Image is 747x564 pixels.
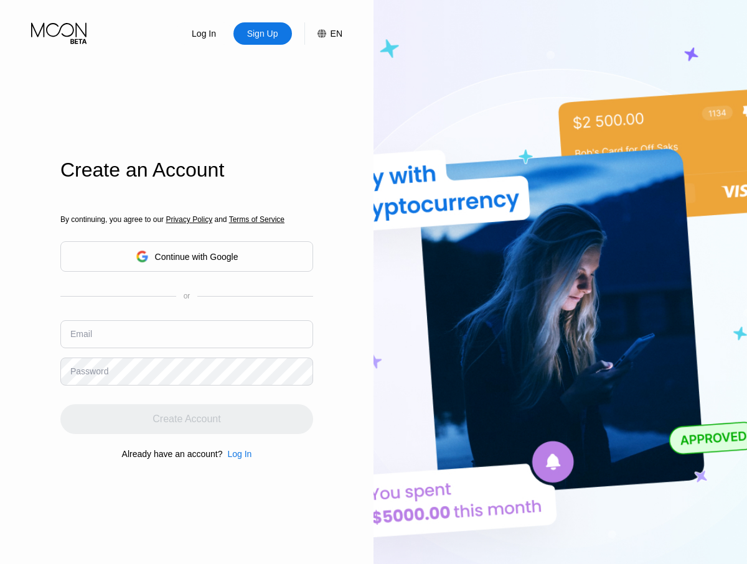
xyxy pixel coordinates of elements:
div: Password [70,366,108,376]
div: Sign Up [246,27,280,40]
div: or [184,292,190,300]
span: Privacy Policy [166,215,212,224]
div: EN [304,22,342,45]
div: Log In [175,22,233,45]
div: Log In [227,449,251,459]
div: Log In [222,449,251,459]
div: Sign Up [233,22,292,45]
span: and [212,215,229,224]
div: EN [331,29,342,39]
div: Already have an account? [122,449,223,459]
div: By continuing, you agree to our [60,215,313,224]
div: Log In [190,27,217,40]
div: Email [70,329,92,339]
div: Continue with Google [60,241,313,272]
div: Create an Account [60,159,313,182]
span: Terms of Service [229,215,284,224]
div: Continue with Google [155,252,238,262]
